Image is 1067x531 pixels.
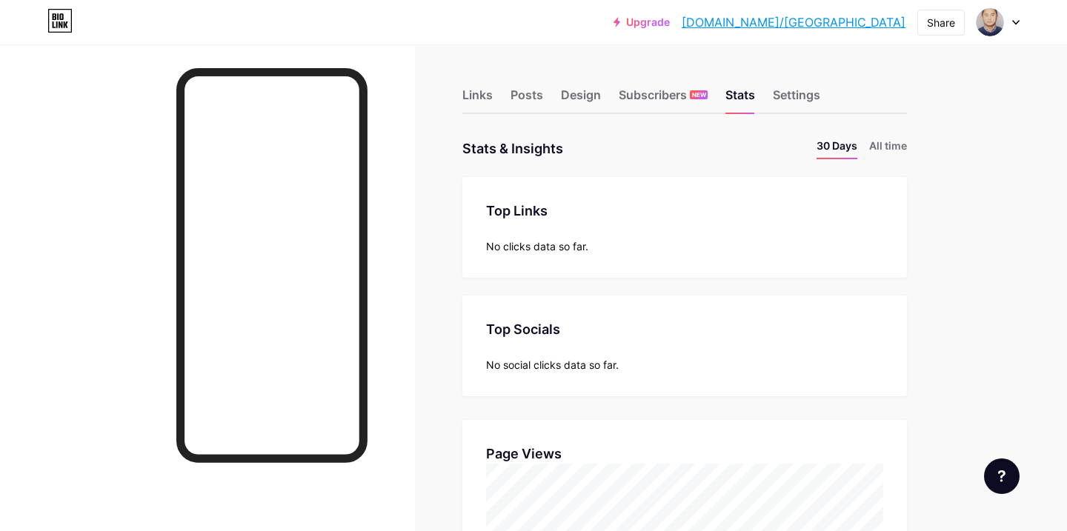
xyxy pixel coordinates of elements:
img: tikadai [976,8,1004,36]
div: Page Views [486,444,883,464]
span: NEW [692,90,706,99]
li: All time [869,138,907,159]
div: Stats [725,86,755,113]
div: Links [462,86,493,113]
div: Settings [773,86,820,113]
div: Top Links [486,201,883,221]
li: 30 Days [817,138,857,159]
div: No social clicks data so far. [486,357,883,373]
a: Upgrade [614,16,670,28]
div: Stats & Insights [462,138,563,159]
div: Share [927,15,955,30]
a: [DOMAIN_NAME]/[GEOGRAPHIC_DATA] [682,13,905,31]
div: No clicks data so far. [486,238,883,254]
div: Posts [511,86,543,113]
div: Top Socials [486,319,883,339]
div: Design [561,86,601,113]
div: Subscribers [619,86,708,113]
